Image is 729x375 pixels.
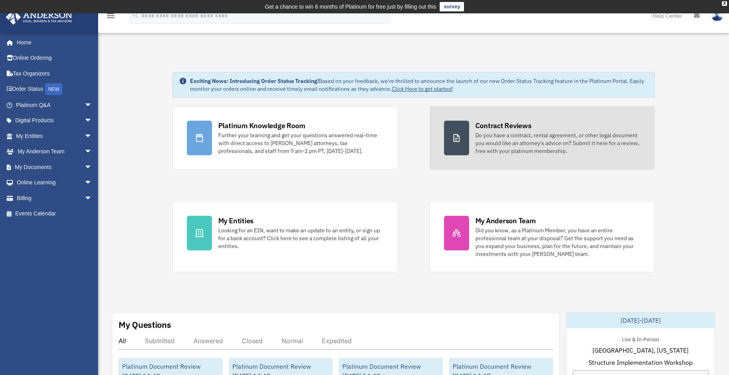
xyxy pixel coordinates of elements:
[84,113,100,129] span: arrow_drop_down
[172,106,398,170] a: Platinum Knowledge Room Further your learning and get your questions answered real-time with dire...
[218,121,305,131] div: Platinum Knowledge Room
[84,128,100,144] span: arrow_drop_down
[566,312,715,328] div: [DATE]-[DATE]
[84,190,100,206] span: arrow_drop_down
[218,226,384,250] div: Looking for an EIN, want to make an update to an entity, or sign up for a bank account? Click her...
[218,216,254,226] div: My Entities
[265,2,437,11] div: Get a chance to win 6 months of Platinum for free just by filling out this
[194,337,223,345] div: Answered
[119,319,171,331] div: My Questions
[242,337,263,345] div: Closed
[131,11,140,19] i: search
[475,216,536,226] div: My Anderson Team
[106,14,115,20] a: menu
[475,226,641,258] div: Did you know, as a Platinum Member, you have an entire professional team at your disposal? Get th...
[145,337,175,345] div: Submitted
[5,128,104,144] a: My Entitiesarrow_drop_down
[440,2,464,11] a: survey
[4,9,75,25] img: Anderson Advisors Platinum Portal
[429,106,655,170] a: Contract Reviews Do you have a contract, rental agreement, or other legal document you would like...
[5,81,104,97] a: Order StatusNEW
[475,131,641,155] div: Do you have a contract, rental agreement, or other legal document you would like an attorney's ad...
[5,97,104,113] a: Platinum Q&Aarrow_drop_down
[84,159,100,175] span: arrow_drop_down
[592,346,689,355] span: [GEOGRAPHIC_DATA], [US_STATE]
[172,201,398,272] a: My Entities Looking for an EIN, want to make an update to an entity, or sign up for a bank accoun...
[5,190,104,206] a: Billingarrow_drop_down
[616,335,665,343] div: Live & In-Person
[429,201,655,272] a: My Anderson Team Did you know, as a Platinum Member, you have an entire professional team at your...
[218,131,384,155] div: Further your learning and get your questions answered real-time with direct access to [PERSON_NAM...
[119,337,126,345] div: All
[392,85,453,92] a: Click Here to get started!
[84,97,100,113] span: arrow_drop_down
[588,358,692,367] span: Structure Implementation Workshop
[84,144,100,160] span: arrow_drop_down
[722,1,727,6] div: close
[322,337,352,345] div: Expedited
[281,337,303,345] div: Normal
[106,11,115,20] i: menu
[5,35,100,50] a: Home
[711,10,723,21] img: User Pic
[84,175,100,191] span: arrow_drop_down
[5,175,104,191] a: Online Learningarrow_drop_down
[5,206,104,222] a: Events Calendar
[5,50,104,66] a: Online Ordering
[45,83,62,95] div: NEW
[5,66,104,81] a: Tax Organizers
[5,159,104,175] a: My Documentsarrow_drop_down
[190,77,649,93] div: Based on your feedback, we're thrilled to announce the launch of our new Order Status Tracking fe...
[5,144,104,160] a: My Anderson Teamarrow_drop_down
[190,77,319,85] strong: Exciting News: Introducing Order Status Tracking!
[5,113,104,129] a: Digital Productsarrow_drop_down
[475,121,532,131] div: Contract Reviews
